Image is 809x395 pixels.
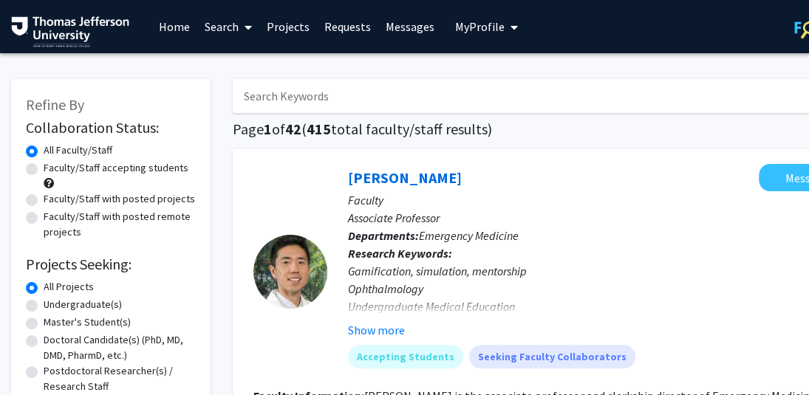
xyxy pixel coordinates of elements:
label: All Projects [44,279,94,295]
mat-chip: Accepting Students [348,345,463,368]
label: Faculty/Staff with posted remote projects [44,209,196,240]
label: All Faculty/Staff [44,142,112,158]
a: Home [151,1,197,52]
span: 1 [264,120,272,138]
span: 42 [285,120,301,138]
label: Doctoral Candidate(s) (PhD, MD, DMD, PharmD, etc.) [44,332,196,363]
b: Research Keywords: [348,246,452,261]
label: Undergraduate(s) [44,297,122,312]
h2: Collaboration Status: [26,119,196,137]
span: Refine By [26,95,84,114]
a: Messages [378,1,442,52]
a: [PERSON_NAME] [348,168,462,187]
mat-chip: Seeking Faculty Collaborators [469,345,635,368]
h2: Projects Seeking: [26,255,196,273]
span: My Profile [455,19,505,34]
button: Show more [348,321,405,339]
b: Departments: [348,228,419,243]
label: Postdoctoral Researcher(s) / Research Staff [44,363,196,394]
span: Emergency Medicine [419,228,519,243]
label: Master's Student(s) [44,315,131,330]
label: Faculty/Staff with posted projects [44,191,195,207]
label: Faculty/Staff accepting students [44,160,188,176]
span: 415 [307,120,331,138]
a: Projects [259,1,317,52]
iframe: Chat [11,329,63,384]
a: Requests [317,1,378,52]
a: Search [197,1,259,52]
img: Thomas Jefferson University Logo [11,16,129,47]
